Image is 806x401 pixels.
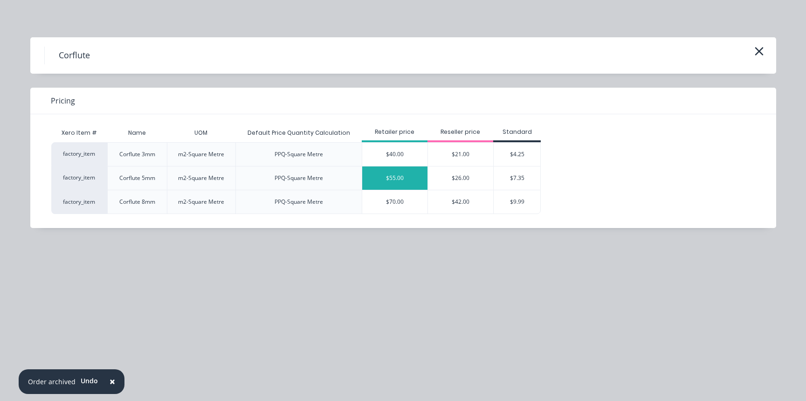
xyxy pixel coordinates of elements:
div: factory_item [51,166,107,190]
div: Default Price Quantity Calculation [240,121,358,145]
div: $40.00 [362,143,427,166]
div: PPQ-Square Metre [275,174,323,182]
div: $4.25 [494,143,540,166]
button: Close [100,371,124,393]
div: $70.00 [362,190,427,214]
div: Standard [493,128,541,136]
div: Xero Item # [51,124,107,142]
div: m2-Square Metre [178,150,224,159]
div: $42.00 [428,190,493,214]
div: m2-Square Metre [178,174,224,182]
button: Undo [76,374,103,388]
div: factory_item [51,142,107,166]
span: Pricing [51,95,75,106]
h4: Corflute [44,47,104,64]
div: $7.35 [494,166,540,190]
div: $21.00 [428,143,493,166]
div: m2-Square Metre [178,198,224,206]
span: × [110,375,115,388]
div: Corflute 8mm [119,198,155,206]
div: Retailer price [362,128,427,136]
div: $55.00 [362,166,427,190]
div: Reseller price [427,128,493,136]
div: Order archived [28,377,76,387]
div: factory_item [51,190,107,214]
div: UOM [187,121,215,145]
div: $9.99 [494,190,540,214]
div: PPQ-Square Metre [275,150,323,159]
div: Corflute 5mm [119,174,155,182]
div: $26.00 [428,166,493,190]
div: PPQ-Square Metre [275,198,323,206]
div: Corflute 3mm [119,150,155,159]
div: Name [121,121,153,145]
